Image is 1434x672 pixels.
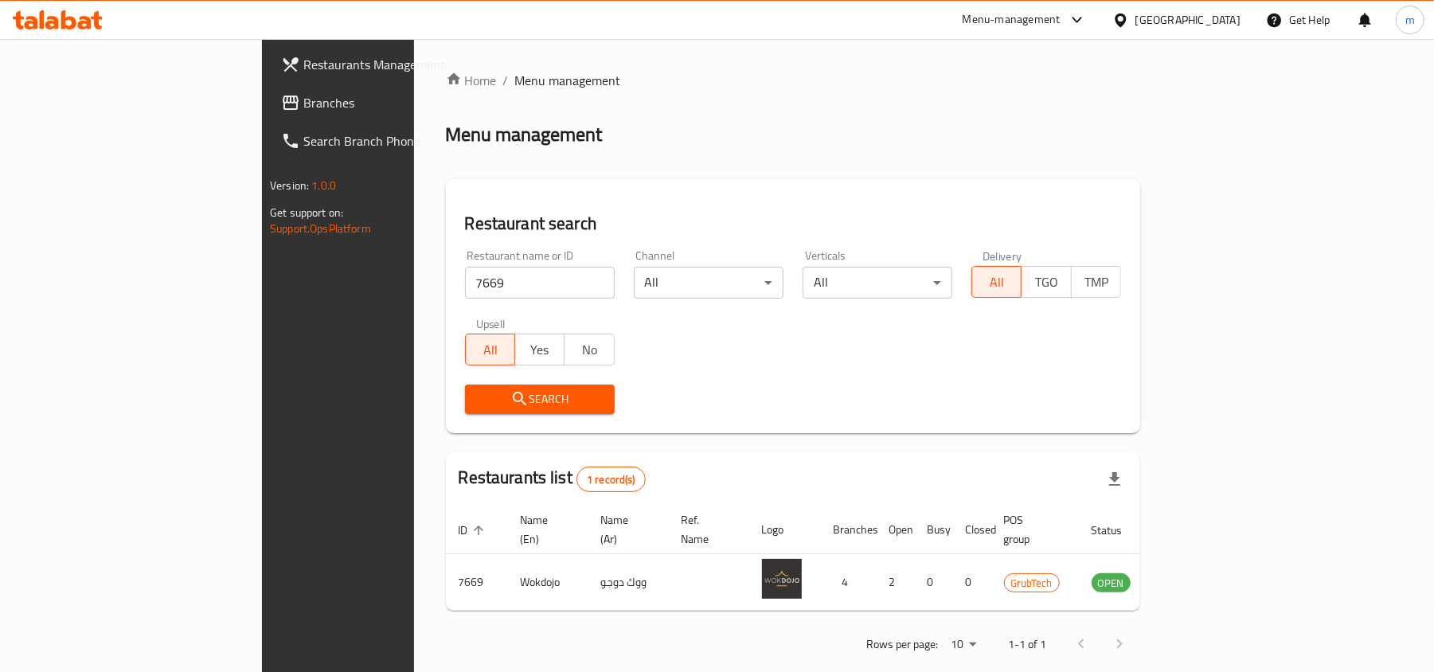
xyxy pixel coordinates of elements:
[465,212,1121,236] h2: Restaurant search
[268,84,502,122] a: Branches
[803,267,952,299] div: All
[983,250,1022,261] label: Delivery
[1021,266,1071,298] button: TGO
[971,266,1022,298] button: All
[682,510,730,549] span: Ref. Name
[303,55,489,74] span: Restaurants Management
[915,506,953,554] th: Busy
[979,271,1015,294] span: All
[268,45,502,84] a: Restaurants Management
[749,506,821,554] th: Logo
[1096,460,1134,498] div: Export file
[465,385,615,414] button: Search
[963,10,1061,29] div: Menu-management
[311,175,336,196] span: 1.0.0
[915,554,953,611] td: 0
[303,131,489,150] span: Search Branch Phone
[1005,574,1059,592] span: GrubTech
[476,318,506,329] label: Upsell
[515,71,621,90] span: Menu management
[588,554,669,611] td: ووك دوجو
[508,554,588,611] td: Wokdojo
[1028,271,1065,294] span: TGO
[1078,271,1115,294] span: TMP
[821,506,877,554] th: Branches
[1092,521,1143,540] span: Status
[446,506,1217,611] table: enhanced table
[465,334,515,365] button: All
[270,202,343,223] span: Get support on:
[634,267,783,299] div: All
[503,71,509,90] li: /
[601,510,650,549] span: Name (Ar)
[1008,635,1046,654] p: 1-1 of 1
[1405,11,1415,29] span: m
[446,122,603,147] h2: Menu management
[571,338,608,361] span: No
[1135,11,1241,29] div: [GEOGRAPHIC_DATA]
[866,635,938,654] p: Rows per page:
[472,338,509,361] span: All
[762,559,802,599] img: Wokdojo
[953,506,991,554] th: Closed
[465,267,615,299] input: Search for restaurant name or ID..
[1071,266,1121,298] button: TMP
[303,93,489,112] span: Branches
[953,554,991,611] td: 0
[514,334,565,365] button: Yes
[478,389,602,409] span: Search
[821,554,877,611] td: 4
[521,510,569,549] span: Name (En)
[1004,510,1060,549] span: POS group
[459,521,489,540] span: ID
[446,71,1140,90] nav: breadcrumb
[459,466,646,492] h2: Restaurants list
[564,334,614,365] button: No
[944,633,983,657] div: Rows per page:
[877,554,915,611] td: 2
[270,218,371,239] a: Support.OpsPlatform
[522,338,558,361] span: Yes
[1092,573,1131,592] div: OPEN
[576,467,646,492] div: Total records count
[1092,574,1131,592] span: OPEN
[877,506,915,554] th: Open
[270,175,309,196] span: Version:
[577,472,645,487] span: 1 record(s)
[268,122,502,160] a: Search Branch Phone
